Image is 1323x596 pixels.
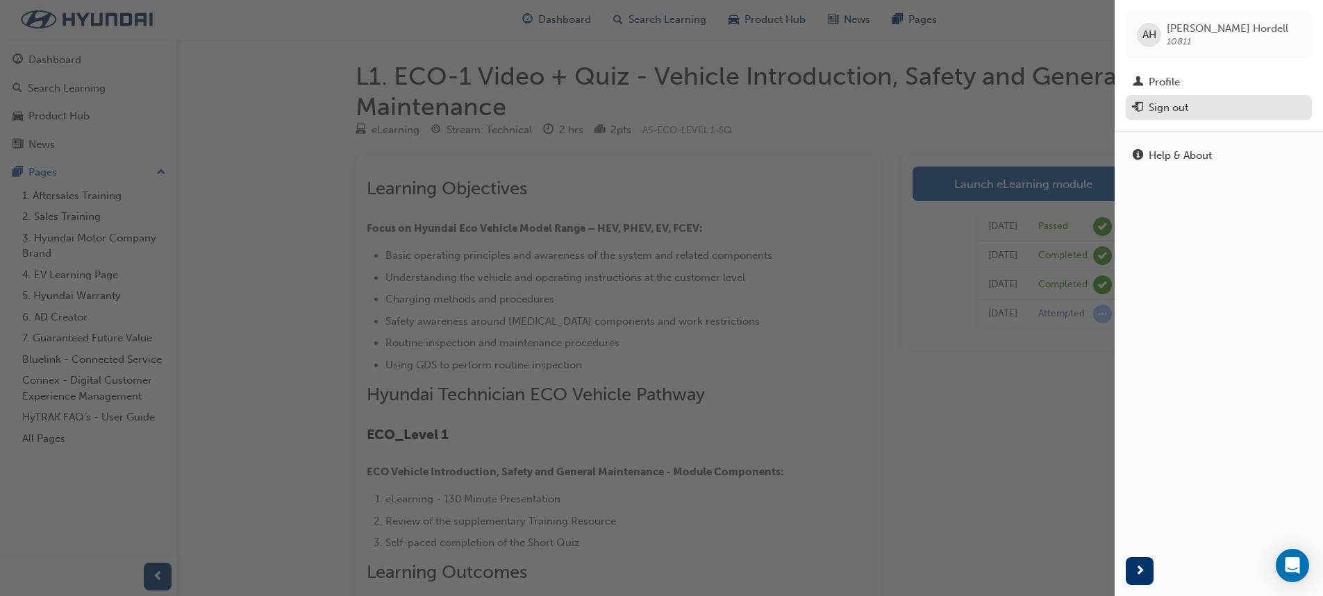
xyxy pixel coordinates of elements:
[1133,76,1143,89] span: man-icon
[1126,95,1312,121] button: Sign out
[1126,69,1312,95] a: Profile
[1149,100,1188,116] div: Sign out
[1149,148,1212,164] div: Help & About
[1135,563,1145,580] span: next-icon
[1149,74,1180,90] div: Profile
[1133,102,1143,114] span: exit-icon
[1276,549,1309,582] div: Open Intercom Messenger
[1167,35,1191,47] span: 10811
[1126,143,1312,169] a: Help & About
[1142,27,1156,43] span: AH
[1167,22,1288,35] span: [PERSON_NAME] Hordell
[1133,150,1143,162] span: info-icon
